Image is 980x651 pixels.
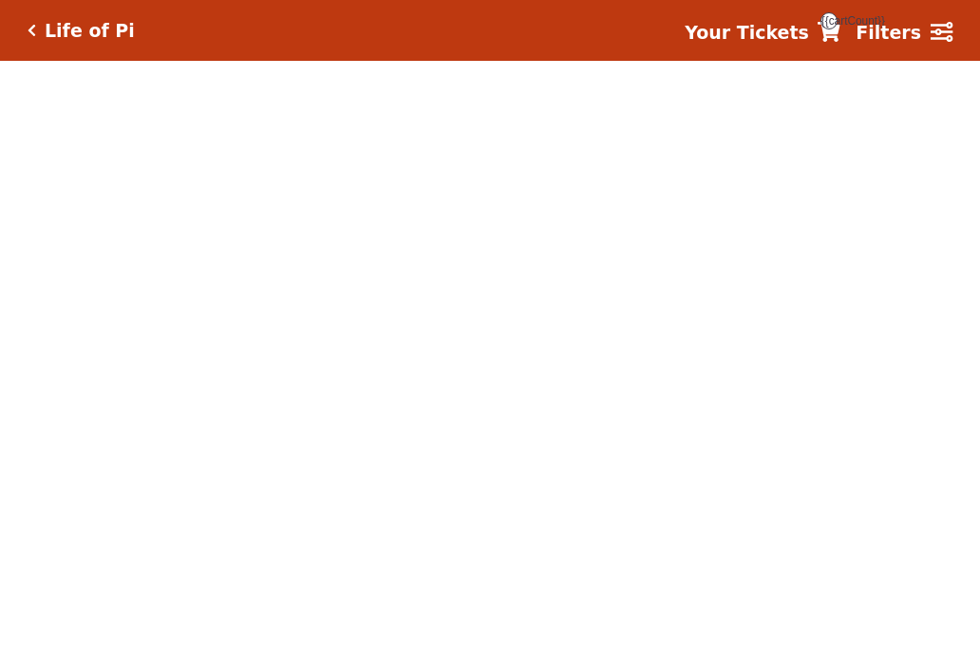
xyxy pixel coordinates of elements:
[45,20,135,42] h5: Life of Pi
[685,19,840,47] a: Your Tickets {{cartCount}}
[856,19,952,47] a: Filters
[685,22,809,43] strong: Your Tickets
[28,24,36,37] a: Click here to go back to filters
[820,12,838,29] span: {{cartCount}}
[856,22,921,43] strong: Filters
